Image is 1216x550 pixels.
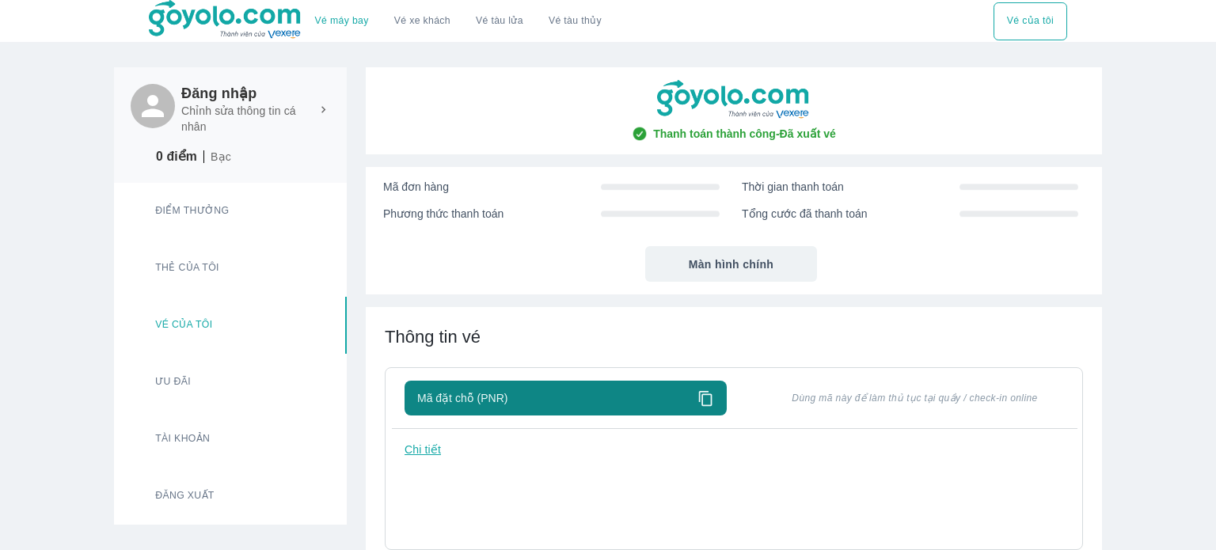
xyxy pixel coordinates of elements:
[131,316,150,335] img: ticket
[119,183,347,240] button: Điểm thưởng
[156,149,197,165] p: 0 điểm
[181,84,330,103] h6: Đăng nhập
[742,179,844,195] span: Thời gian thanh toán
[383,206,503,222] span: Phương thức thanh toán
[385,327,481,347] span: Thông tin vé
[119,297,347,354] button: Vé của tôi
[742,206,868,222] span: Tổng cước đã thanh toán
[394,15,450,27] a: Vé xe khách
[405,442,441,457] p: Chi tiết
[181,103,310,135] p: Chỉnh sửa thông tin cá nhân
[417,390,507,406] span: Mã đặt chỗ (PNR)
[119,468,347,525] button: Đăng xuất
[689,256,774,272] span: Màn hình chính
[131,147,150,166] img: star
[119,354,347,411] button: Ưu đãi
[131,202,150,221] img: star
[315,15,369,27] a: Vé máy bay
[131,373,150,392] img: promotion
[114,183,347,525] div: Card thong tin user
[994,2,1067,40] button: Vé của tôi
[131,259,150,278] img: star
[994,2,1067,40] div: choose transportation mode
[463,2,536,40] a: Vé tàu lửa
[632,126,648,142] img: check-circle
[131,487,150,506] img: logout
[131,430,150,449] img: account
[383,179,449,195] span: Mã đơn hàng
[657,80,811,119] img: goyolo-logo
[766,392,1063,404] span: Dùng mã này để làm thủ tục tại quầy / check-in online
[211,149,231,165] p: Bạc
[302,2,614,40] div: choose transportation mode
[536,2,614,40] button: Vé tàu thủy
[645,246,818,282] button: Màn hình chính
[119,411,347,468] button: Tài khoản
[119,240,347,297] button: Thẻ của tôi
[653,126,836,142] span: Thanh toán thành công - Đã xuất vé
